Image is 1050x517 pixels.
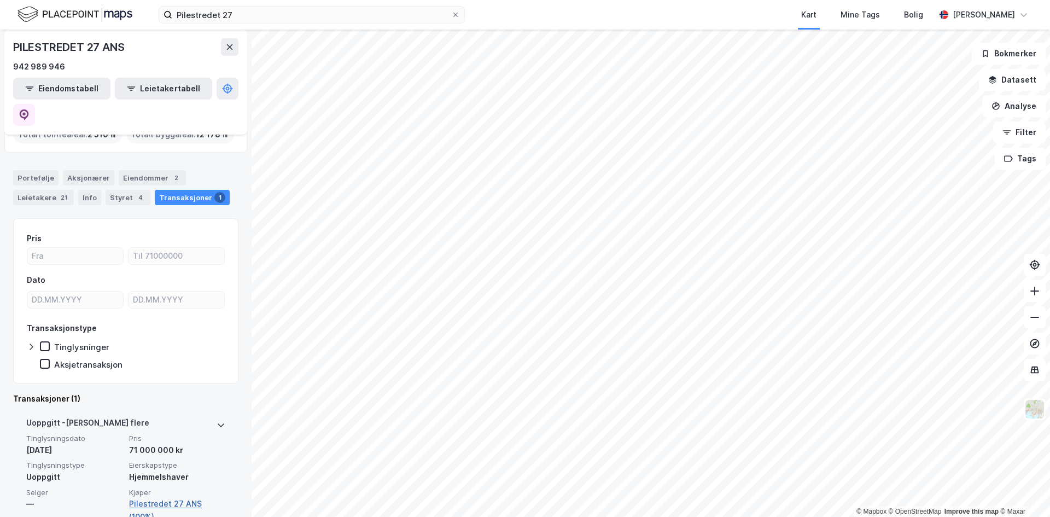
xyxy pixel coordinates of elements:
div: Transaksjoner (1) [13,392,238,405]
input: Til 71000000 [129,248,224,264]
div: Eiendommer [119,170,186,185]
a: Mapbox [856,508,886,515]
div: [DATE] [26,444,122,457]
div: Kart [801,8,816,21]
button: Datasett [979,69,1046,91]
span: Pris [129,434,225,443]
div: Pris [27,232,42,245]
div: — [26,497,122,510]
div: Styret [106,190,150,205]
div: Transaksjonstype [27,322,97,335]
div: Tinglysninger [54,342,109,352]
input: Søk på adresse, matrikkel, gårdeiere, leietakere eller personer [172,7,451,23]
div: Info [78,190,101,205]
span: Kjøper [129,488,225,497]
button: Bokmerker [972,43,1046,65]
span: Tinglysningstype [26,461,122,470]
a: OpenStreetMap [889,508,942,515]
div: 71 000 000 kr [129,444,225,457]
div: Aksjonærer [63,170,114,185]
span: Tinglysningsdato [26,434,122,443]
input: DD.MM.YYYY [27,292,123,308]
span: Eierskapstype [129,461,225,470]
img: logo.f888ab2527a4732fd821a326f86c7f29.svg [17,5,132,24]
div: [PERSON_NAME] [953,8,1015,21]
input: DD.MM.YYYY [129,292,224,308]
div: 2 [171,172,182,183]
div: Kontrollprogram for chat [995,464,1050,517]
div: Uoppgitt - [PERSON_NAME] flere [26,416,149,434]
button: Leietakertabell [115,78,212,100]
div: Dato [27,274,45,287]
iframe: Chat Widget [995,464,1050,517]
div: Aksjetransaksjon [54,359,122,370]
div: Bolig [904,8,923,21]
button: Analyse [982,95,1046,117]
div: 1 [214,192,225,203]
button: Filter [993,121,1046,143]
div: Hjemmelshaver [129,470,225,484]
div: Transaksjoner [155,190,230,205]
div: Mine Tags [841,8,880,21]
div: Leietakere [13,190,74,205]
div: Portefølje [13,170,59,185]
div: 4 [135,192,146,203]
div: 942 989 946 [13,60,65,73]
input: Fra [27,248,123,264]
button: Tags [995,148,1046,170]
a: Improve this map [944,508,999,515]
img: Z [1024,399,1045,420]
button: Eiendomstabell [13,78,110,100]
div: Uoppgitt [26,470,122,484]
div: PILESTREDET 27 ANS [13,38,126,56]
div: 21 [59,192,69,203]
span: Selger [26,488,122,497]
